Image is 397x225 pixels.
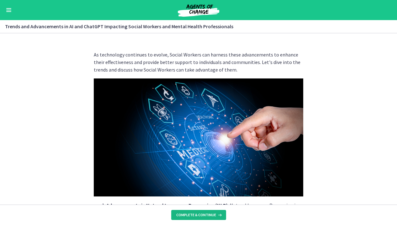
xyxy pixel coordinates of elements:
[5,6,13,14] button: Enable menu
[176,212,216,217] span: Complete & continue
[106,202,228,208] strong: Advancements in Natural Language Processing (NLP)
[94,51,303,73] p: As technology continues to evolve, Social Workers can harness these advancements to enhance their...
[161,3,236,18] img: Agents of Change
[171,210,226,220] button: Complete & continue
[94,78,303,196] img: Slides_for_Title_Slides_for_ChatGPT_and_AI_for_Social_Work_%2818%29.png
[5,23,384,30] h3: Trends and Advancements in AI and ChatGPT Impacting Social Workers and Mental Health Professionals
